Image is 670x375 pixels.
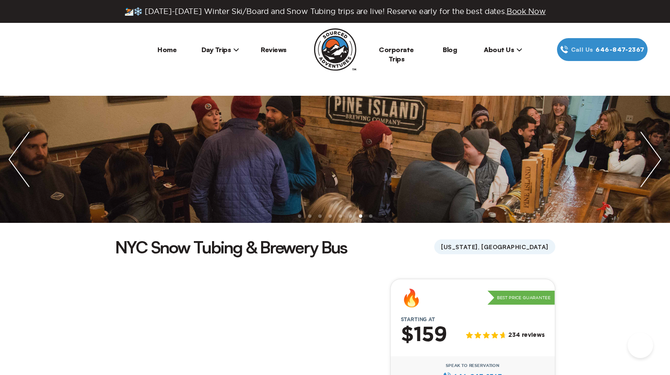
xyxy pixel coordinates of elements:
[488,291,555,305] p: Best Price Guarantee
[308,214,312,218] li: slide item 2
[157,45,176,54] a: Home
[124,7,546,16] span: ⛷️❄️ [DATE]-[DATE] Winter Ski/Board and Snow Tubing trips are live! Reserve early for the best da...
[557,38,648,61] a: Call Us646‍-847‍-2367
[401,289,422,306] div: 🔥
[596,45,644,54] span: 646‍-847‍-2367
[568,45,596,54] span: Call Us
[201,45,240,54] span: Day Trips
[379,45,414,63] a: Corporate Trips
[632,96,670,223] img: next slide / item
[507,7,546,15] span: Book Now
[339,214,342,218] li: slide item 5
[443,45,457,54] a: Blog
[349,214,352,218] li: slide item 6
[401,324,447,346] h2: $159
[318,214,322,218] li: slide item 3
[446,363,499,368] span: Speak to Reservation
[369,214,372,218] li: slide item 8
[328,214,332,218] li: slide item 4
[115,236,347,258] h1: NYC Snow Tubing & Brewery Bus
[434,239,555,254] span: [US_STATE], [GEOGRAPHIC_DATA]
[628,333,653,358] iframe: Help Scout Beacon - Open
[359,214,362,218] li: slide item 7
[314,28,356,71] img: Sourced Adventures company logo
[261,45,287,54] a: Reviews
[391,317,445,322] span: Starting at
[298,214,301,218] li: slide item 1
[484,45,522,54] span: About Us
[508,332,544,339] span: 234 reviews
